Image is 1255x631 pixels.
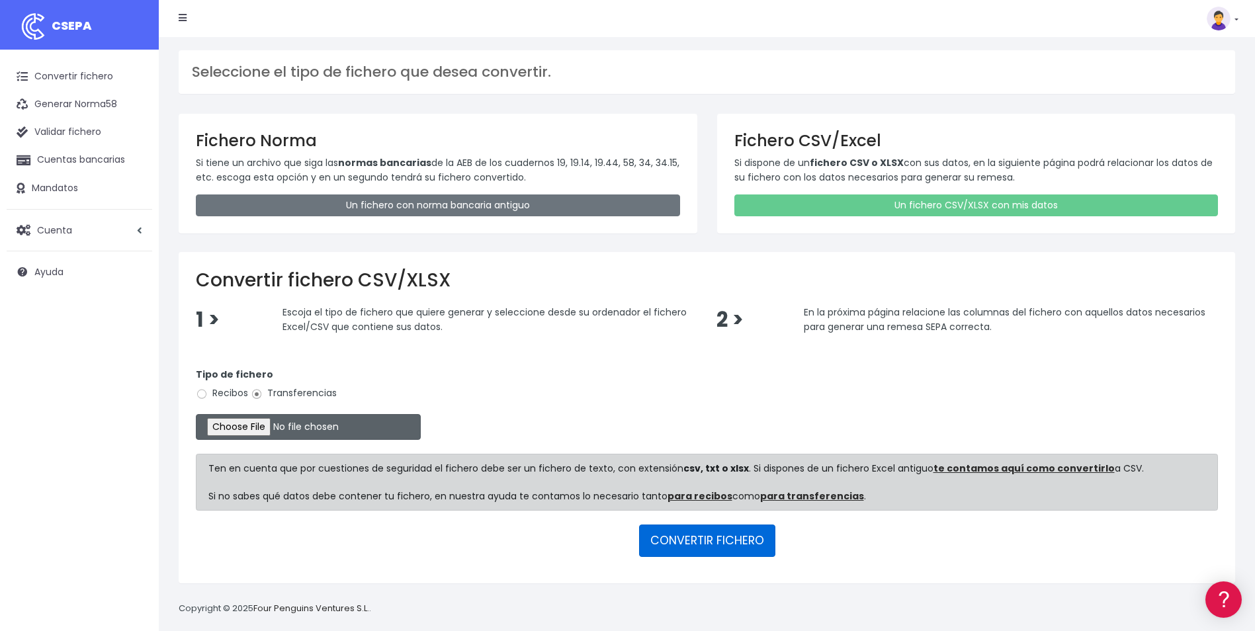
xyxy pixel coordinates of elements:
span: 1 > [196,306,220,334]
a: Información general [13,112,251,133]
a: para transferencias [760,489,864,503]
strong: normas bancarias [338,156,431,169]
a: Problemas habituales [13,188,251,208]
a: Perfiles de empresas [13,229,251,249]
h2: Convertir fichero CSV/XLSX [196,269,1218,292]
button: Contáctanos [13,354,251,377]
img: profile [1207,7,1231,30]
span: En la próxima página relacione las columnas del fichero con aquellos datos necesarios para genera... [804,306,1205,333]
a: te contamos aquí como convertirlo [933,462,1115,475]
h3: Fichero Norma [196,131,680,150]
a: Cuenta [7,216,152,244]
strong: csv, txt o xlsx [683,462,749,475]
div: Programadores [13,317,251,330]
span: Cuenta [37,223,72,236]
div: Convertir ficheros [13,146,251,159]
a: API [13,338,251,358]
span: Ayuda [34,265,64,278]
p: Si tiene un archivo que siga las de la AEB de los cuadernos 19, 19.14, 19.44, 58, 34, 34.15, etc.... [196,155,680,185]
a: Ayuda [7,258,152,286]
label: Recibos [196,386,248,400]
a: Videotutoriales [13,208,251,229]
a: General [13,284,251,304]
a: Cuentas bancarias [7,146,152,174]
div: Información general [13,92,251,105]
a: Convertir fichero [7,63,152,91]
button: CONVERTIR FICHERO [639,525,775,556]
div: Ten en cuenta que por cuestiones de seguridad el fichero debe ser un fichero de texto, con extens... [196,454,1218,511]
span: Escoja el tipo de fichero que quiere generar y seleccione desde su ordenador el fichero Excel/CSV... [282,306,687,333]
a: Un fichero con norma bancaria antiguo [196,194,680,216]
a: Formatos [13,167,251,188]
h3: Seleccione el tipo de fichero que desea convertir. [192,63,1222,81]
strong: Tipo de fichero [196,368,273,381]
img: logo [17,10,50,43]
a: Validar fichero [7,118,152,146]
h3: Fichero CSV/Excel [734,131,1219,150]
a: Mandatos [7,175,152,202]
span: CSEPA [52,17,92,34]
strong: fichero CSV o XLSX [810,156,904,169]
a: Generar Norma58 [7,91,152,118]
a: Un fichero CSV/XLSX con mis datos [734,194,1219,216]
a: POWERED BY ENCHANT [182,381,255,394]
p: Si dispone de un con sus datos, en la siguiente página podrá relacionar los datos de su fichero c... [734,155,1219,185]
a: para recibos [668,489,732,503]
div: Facturación [13,263,251,275]
span: 2 > [716,306,744,334]
p: Copyright © 2025 . [179,602,371,616]
a: Four Penguins Ventures S.L. [253,602,369,614]
label: Transferencias [251,386,337,400]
